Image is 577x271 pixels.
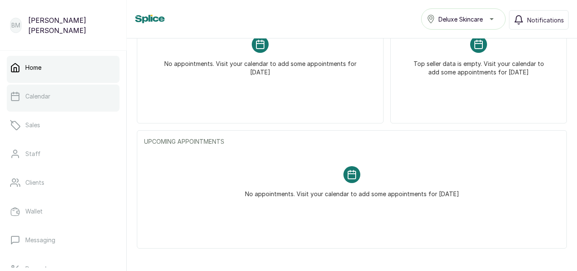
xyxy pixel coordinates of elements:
p: Home [25,63,41,72]
button: Notifications [509,10,569,30]
p: Messaging [25,236,55,244]
span: Deluxe Skincare [438,15,483,24]
p: No appointments. Visit your calendar to add some appointments for [DATE] [154,53,366,77]
a: Staff [7,142,120,166]
p: Wallet [25,207,43,216]
p: Sales [25,121,40,129]
p: Clients [25,178,44,187]
p: UPCOMING APPOINTMENTS [144,137,560,146]
p: [PERSON_NAME] [PERSON_NAME] [28,15,116,36]
a: Wallet [7,200,120,223]
p: Staff [25,150,41,158]
a: Calendar [7,85,120,108]
p: No appointments. Visit your calendar to add some appointments for [DATE] [245,183,459,198]
a: Messaging [7,228,120,252]
a: Clients [7,171,120,194]
a: Home [7,56,120,79]
p: Top seller data is empty. Visit your calendar to add some appointments for [DATE] [408,53,550,77]
span: Notifications [527,16,564,25]
p: Calendar [25,92,50,101]
button: Deluxe Skincare [421,8,506,30]
p: BM [11,21,20,30]
a: Sales [7,113,120,137]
